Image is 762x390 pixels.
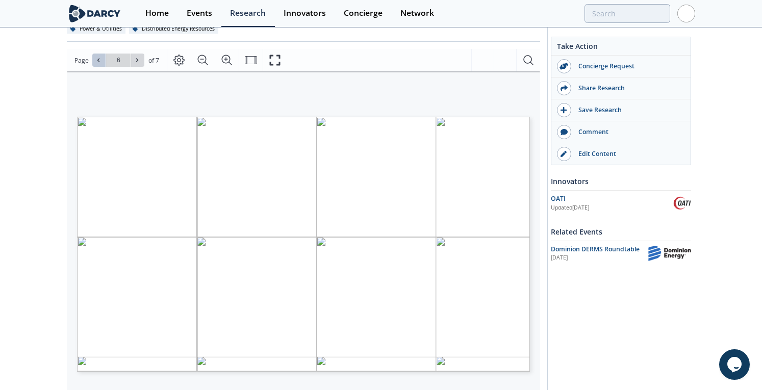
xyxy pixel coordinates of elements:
[571,84,685,93] div: Share Research
[551,194,673,203] div: OATI
[129,24,218,34] div: Distributed Energy Resources
[67,5,122,22] img: logo-wide.svg
[551,245,691,262] a: Dominion DERMS Roundtable [DATE] Dominion Energy
[551,245,640,253] span: Dominion DERMS Roundtable
[344,9,383,17] div: Concierge
[551,143,691,165] a: Edit Content
[571,149,685,159] div: Edit Content
[571,127,685,137] div: Comment
[551,41,691,56] div: Take Action
[551,223,691,241] div: Related Events
[551,194,691,212] a: OATI Updated[DATE] OATI
[551,204,673,212] div: Updated [DATE]
[585,4,670,23] input: Advanced Search
[67,24,125,34] div: Power & Utilities
[187,9,212,17] div: Events
[551,172,691,190] div: Innovators
[571,62,685,71] div: Concierge Request
[571,106,685,115] div: Save Research
[400,9,434,17] div: Network
[719,349,752,380] iframe: chat widget
[284,9,326,17] div: Innovators
[145,9,169,17] div: Home
[648,246,691,261] img: Dominion Energy
[677,5,695,22] img: Profile
[230,9,266,17] div: Research
[673,194,691,212] img: OATI
[551,254,641,262] div: [DATE]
